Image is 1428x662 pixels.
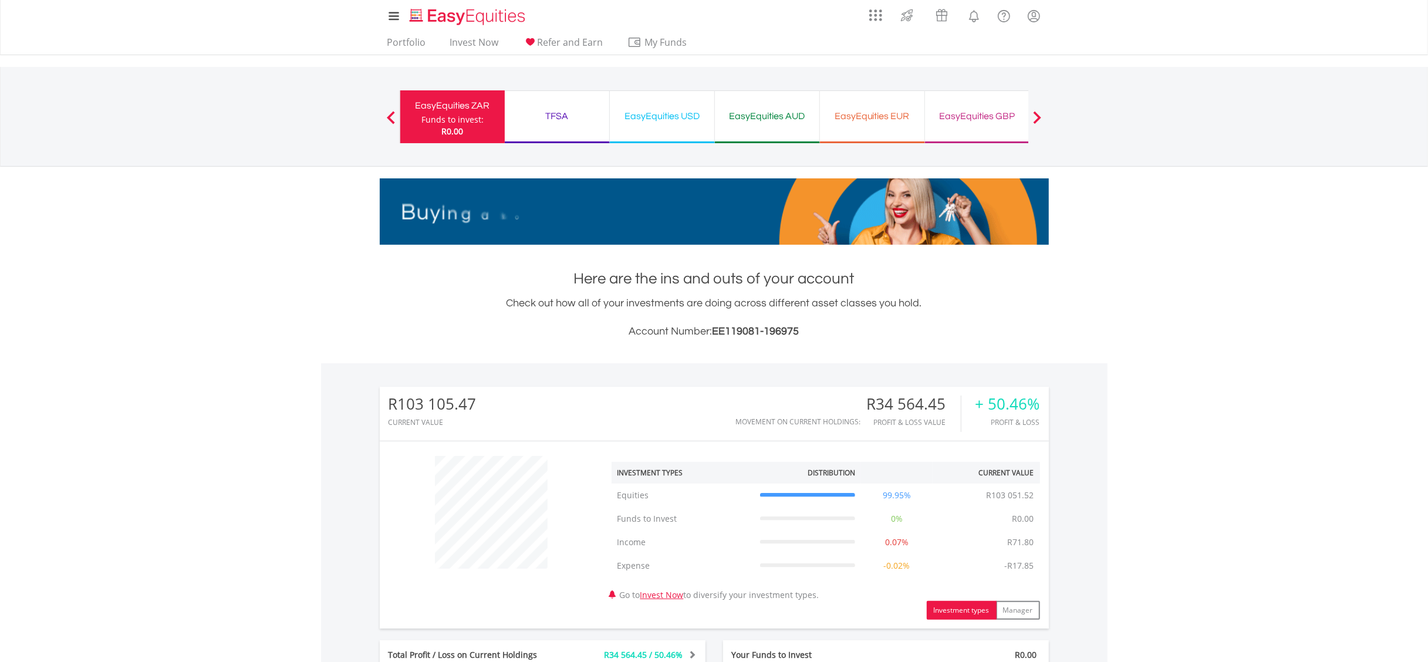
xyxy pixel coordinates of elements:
[975,418,1040,426] div: Profit & Loss
[981,484,1040,507] td: R103 051.52
[612,462,754,484] th: Investment Types
[861,531,933,554] td: 0.07%
[959,3,989,26] a: Notifications
[867,396,961,413] div: R34 564.45
[380,323,1049,340] h3: Account Number:
[605,649,683,660] span: R34 564.45 / 50.46%
[1025,117,1049,129] button: Next
[1007,507,1040,531] td: R0.00
[389,396,477,413] div: R103 105.47
[1002,531,1040,554] td: R71.80
[861,554,933,577] td: -0.02%
[603,450,1049,620] div: Go to to diversify your investment types.
[989,3,1019,26] a: FAQ's and Support
[897,6,917,25] img: thrive-v2.svg
[869,9,882,22] img: grid-menu-icon.svg
[405,3,530,26] a: Home page
[441,126,463,137] span: R0.00
[518,36,608,55] a: Refer and Earn
[380,178,1049,245] img: EasyMortage Promotion Banner
[722,108,812,124] div: EasyEquities AUD
[617,108,707,124] div: EasyEquities USD
[736,418,861,425] div: Movement on Current Holdings:
[421,114,484,126] div: Funds to invest:
[927,601,997,620] button: Investment types
[407,7,530,26] img: EasyEquities_Logo.png
[996,601,1040,620] button: Manager
[713,326,799,337] span: EE119081-196975
[933,462,1040,484] th: Current Value
[538,36,603,49] span: Refer and Earn
[867,418,961,426] div: Profit & Loss Value
[383,36,431,55] a: Portfolio
[999,554,1040,577] td: -R17.85
[1019,3,1049,29] a: My Profile
[379,117,403,129] button: Previous
[932,108,1022,124] div: EasyEquities GBP
[612,531,754,554] td: Income
[975,396,1040,413] div: + 50.46%
[808,468,855,478] div: Distribution
[932,6,951,25] img: vouchers-v2.svg
[612,554,754,577] td: Expense
[612,507,754,531] td: Funds to Invest
[861,484,933,507] td: 99.95%
[827,108,917,124] div: EasyEquities EUR
[407,97,498,114] div: EasyEquities ZAR
[445,36,504,55] a: Invest Now
[1015,649,1037,660] span: R0.00
[389,418,477,426] div: CURRENT VALUE
[380,649,570,661] div: Total Profit / Loss on Current Holdings
[862,3,890,22] a: AppsGrid
[640,589,684,600] a: Invest Now
[512,108,602,124] div: TFSA
[612,484,754,507] td: Equities
[380,268,1049,289] h1: Here are the ins and outs of your account
[723,649,886,661] div: Your Funds to Invest
[380,295,1049,340] div: Check out how all of your investments are doing across different asset classes you hold.
[627,35,704,50] span: My Funds
[861,507,933,531] td: 0%
[924,3,959,25] a: Vouchers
